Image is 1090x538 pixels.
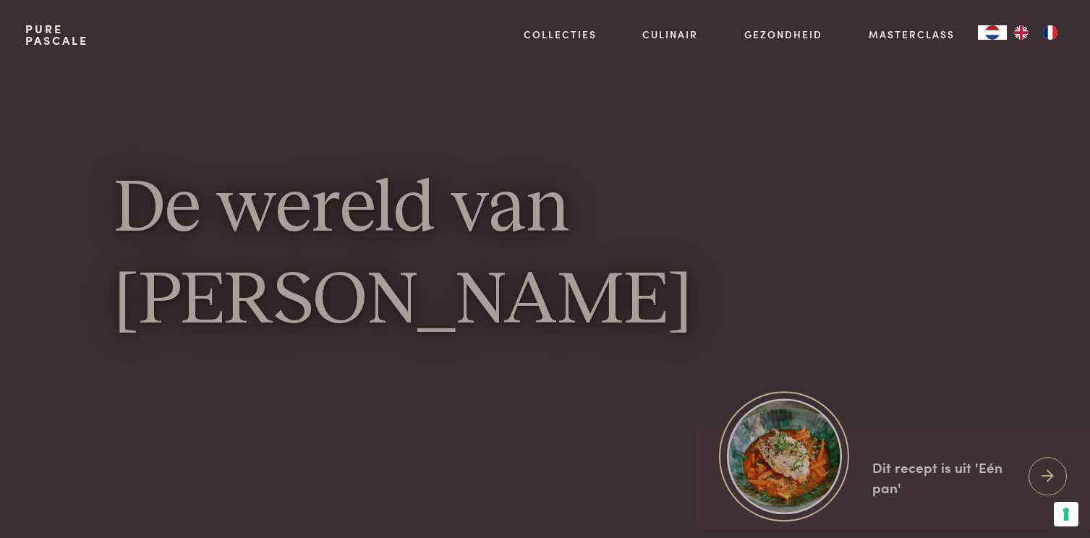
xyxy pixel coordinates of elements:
div: Language [978,25,1007,40]
a: Masterclass [869,27,955,42]
img: https://admin.purepascale.com/wp-content/uploads/2025/08/home_recept_link.jpg [727,398,842,513]
a: Culinair [642,27,698,42]
a: NL [978,25,1007,40]
a: Gezondheid [744,27,822,42]
a: Collecties [524,27,597,42]
div: Dit recept is uit 'Eén pan' [872,457,1017,498]
ul: Language list [1007,25,1065,40]
a: FR [1036,25,1065,40]
a: EN [1007,25,1036,40]
a: PurePascale [25,23,88,46]
aside: Language selected: Nederlands [978,25,1065,40]
a: https://admin.purepascale.com/wp-content/uploads/2025/08/home_recept_link.jpg Dit recept is uit '... [696,428,1090,527]
button: Uw voorkeuren voor toestemming voor trackingtechnologieën [1054,502,1078,526]
h1: De wereld van [PERSON_NAME] [114,163,976,348]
